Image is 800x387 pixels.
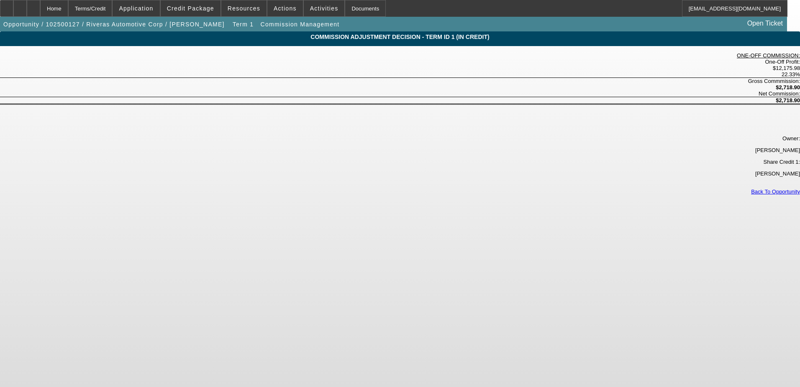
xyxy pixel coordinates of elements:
span: Activities [310,5,338,12]
button: Actions [267,0,303,16]
label: 22.33% [782,71,800,77]
a: Back To Opportunity [751,188,800,195]
button: Resources [221,0,267,16]
span: Term 1 [233,21,254,28]
button: Term 1 [230,17,256,32]
button: Commission Management [259,17,342,32]
span: Commission Adjustment Decision - Term ID 1 (In Credit) [6,34,794,40]
button: Credit Package [161,0,221,16]
a: Open Ticket [744,16,786,31]
span: Opportunity / 102500127 / Riveras Automotive Corp / [PERSON_NAME] [3,21,225,28]
button: Activities [304,0,345,16]
span: Commission Management [261,21,340,28]
span: Application [119,5,153,12]
span: Credit Package [167,5,214,12]
button: Application [113,0,159,16]
span: Actions [274,5,297,12]
span: Resources [228,5,260,12]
